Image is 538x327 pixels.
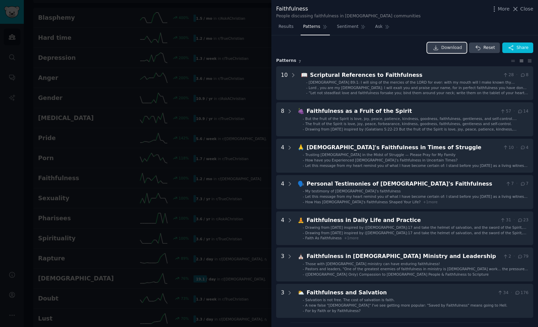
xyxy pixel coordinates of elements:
[309,86,527,94] span: Lord , you are my [DEMOGRAPHIC_DATA]; I will exalt you and praise your name, for in perfect faith...
[301,72,308,78] span: 📖
[303,303,304,308] div: -
[307,107,498,116] div: Faithfulness as a Fruit of the Spirit
[306,85,307,90] div: -
[298,108,304,114] span: 🍇
[441,45,462,51] span: Download
[515,290,528,296] span: 176
[503,72,514,78] span: 28
[373,21,392,35] a: Ask
[305,153,456,157] span: Trusting [DEMOGRAPHIC_DATA] in the Midst of Struggle — Please Pray for My Family
[305,127,517,136] span: Drawing from [DATE] inspired by (Galatians 5:22-23 But the fruit of the Spirit is love, joy, peac...
[276,21,296,35] a: Results
[307,289,495,297] div: Faithfulness and Salvation
[305,272,489,276] span: ([DEMOGRAPHIC_DATA] Only) Compassion to [DEMOGRAPHIC_DATA] People & Faithfulness to Scripture
[516,145,518,151] span: ·
[303,225,304,230] div: -
[303,116,304,121] div: -
[276,13,421,19] div: People discussing faithfulness in [DEMOGRAPHIC_DATA] communities
[517,217,528,223] span: 23
[306,80,307,85] div: -
[498,5,510,13] span: More
[303,272,304,277] div: -
[298,144,304,151] span: 🙏
[335,21,368,35] a: Sentiment
[512,5,533,13] button: Close
[303,236,304,240] div: -
[281,71,288,96] div: 10
[276,5,421,13] div: Faithfulness
[483,45,495,51] span: Reset
[306,90,307,95] div: -
[305,231,526,244] span: Drawing from [DATE] inspired by ([DEMOGRAPHIC_DATA]:17 and take the helmet of salvation, and the ...
[503,254,511,260] span: 2
[307,180,503,188] div: Personal Testimonies of [DEMOGRAPHIC_DATA]'s Faithfulness
[517,45,528,51] span: Share
[520,5,533,13] span: Close
[281,289,284,313] div: 3
[337,24,358,30] span: Sentiment
[503,145,514,151] span: 10
[276,58,296,64] span: Pattern s
[305,303,507,307] span: A new false "[DEMOGRAPHIC_DATA]" I've see getting more popular: "Saved by Faithfulness" means goi...
[281,216,284,241] div: 4
[305,163,528,172] span: Let this message from my heart remind you of what I have become certain of: I stand before you [D...
[305,194,528,203] span: Let this message from my heart remind you of what I have become certain of: I stand before you [D...
[502,42,533,53] button: Share
[514,254,515,260] span: ·
[303,24,320,30] span: Patterns
[517,108,528,115] span: 14
[305,158,458,162] span: How have you Experienced [DEMOGRAPHIC_DATA]’s Faithfulness in Uncertain Times?
[514,217,515,223] span: ·
[517,254,528,260] span: 79
[516,72,518,78] span: ·
[307,143,500,152] div: [DEMOGRAPHIC_DATA]'s Faithfulness in Times of Struggle
[500,108,511,115] span: 57
[299,59,301,64] span: 7
[305,200,421,204] span: How Has [DEMOGRAPHIC_DATA]'s Faithfulness Shaped Your Life?
[298,217,304,223] span: 🧘
[298,253,304,259] span: ⛪
[511,290,512,296] span: ·
[305,117,517,125] span: But the fruit of the Spirit is love, joy, peace, patience, kindness, goodness, faithfulness, gent...
[303,297,304,302] div: -
[423,200,438,204] span: + 1 more
[307,216,498,225] div: Faithfulness in Daily Life and Practice
[305,189,401,193] span: My testimony of [DEMOGRAPHIC_DATA]’s faithfulness
[305,267,528,276] span: Pastors and leaders, "One of the greatest enemies of faithfulness in ministry is [DEMOGRAPHIC_DAT...
[427,42,467,53] a: Download
[303,194,304,199] div: -
[491,5,510,13] button: More
[279,24,293,30] span: Results
[344,236,359,240] span: + 1 more
[305,225,526,239] span: Drawing from [DATE] inspired by ([DEMOGRAPHIC_DATA]:17 and take the helmet of salvation, and the ...
[303,261,304,266] div: -
[497,290,508,296] span: 34
[281,252,284,277] div: 3
[310,71,500,80] div: Scriptural References to Faithfulness
[303,163,304,168] div: -
[281,143,284,168] div: 4
[303,127,304,132] div: -
[281,180,284,204] div: 4
[303,152,304,157] div: -
[520,72,528,78] span: 8
[514,108,515,115] span: ·
[505,181,514,187] span: 7
[303,189,304,193] div: -
[307,252,500,261] div: Faithfulness in [DEMOGRAPHIC_DATA] Ministry and Leadership
[281,107,284,132] div: 8
[303,121,304,126] div: -
[305,309,361,313] span: For by Faith or by Faithfulness?
[305,298,395,302] span: Salvation is not free. The cost of salvation is faith.
[520,145,528,151] span: 4
[469,42,500,53] button: Reset
[303,230,304,235] div: -
[303,308,304,313] div: -
[309,80,515,89] span: [DEMOGRAPHIC_DATA] 89:1: I will sing of the mercies of the LORD for ever: with my mouth will I ma...
[298,180,304,187] span: 🗣️
[305,262,440,266] span: Those with [DEMOGRAPHIC_DATA] ministry can have enduring faithfulness!
[298,289,304,296] span: ⛅
[305,236,342,240] span: Faith As Faithfulness
[520,181,528,187] span: 7
[303,200,304,204] div: -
